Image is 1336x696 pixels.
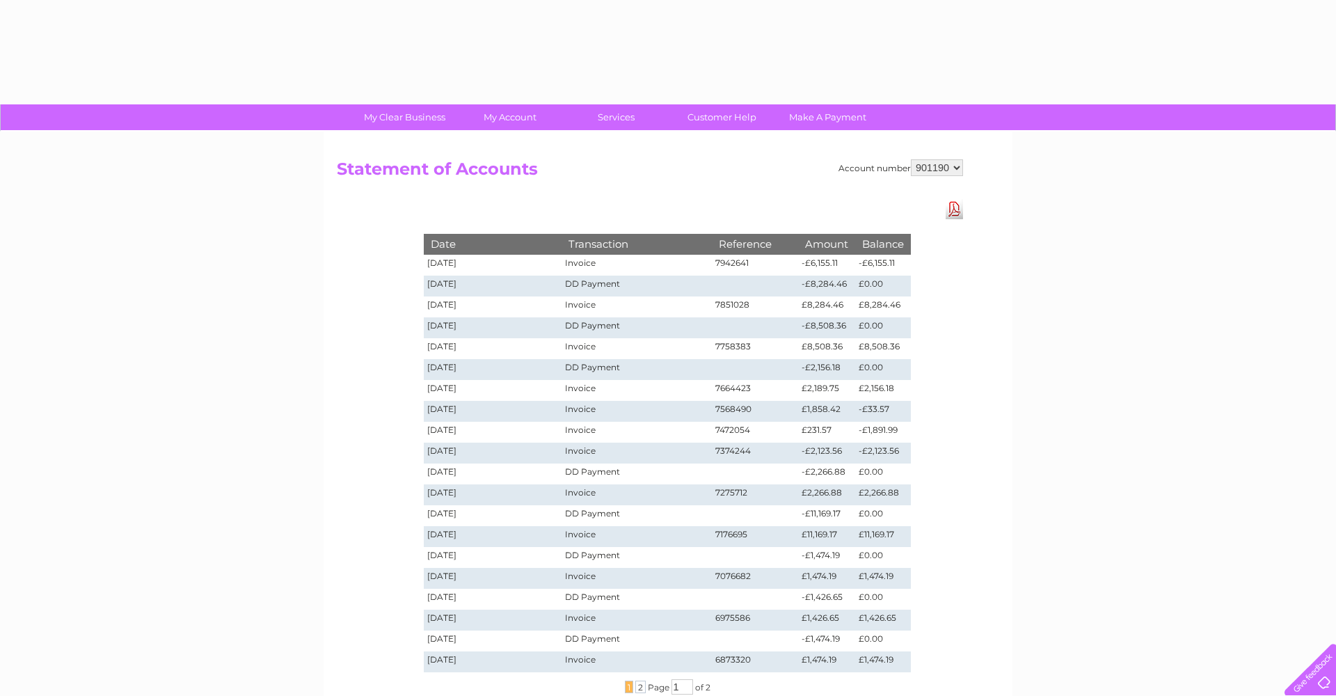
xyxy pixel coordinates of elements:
td: DD Payment [562,547,712,568]
td: -£1,426.65 [798,589,855,610]
td: [DATE] [424,255,562,276]
td: [DATE] [424,317,562,338]
td: [DATE] [424,359,562,380]
td: £0.00 [855,631,911,651]
td: 6975586 [712,610,798,631]
td: Invoice [562,422,712,443]
td: [DATE] [424,610,562,631]
td: -£2,156.18 [798,359,855,380]
td: DD Payment [562,464,712,484]
td: [DATE] [424,651,562,672]
td: [DATE] [424,276,562,296]
td: 6873320 [712,651,798,672]
span: Page [648,682,669,693]
td: [DATE] [424,505,562,526]
td: -£1,891.99 [855,422,911,443]
th: Date [424,234,562,254]
td: [DATE] [424,401,562,422]
td: Invoice [562,338,712,359]
td: 7374244 [712,443,798,464]
a: Download Pdf [946,199,963,219]
td: £1,426.65 [855,610,911,631]
th: Balance [855,234,911,254]
td: £2,189.75 [798,380,855,401]
td: 7568490 [712,401,798,422]
td: DD Payment [562,317,712,338]
td: [DATE] [424,422,562,443]
td: £11,169.17 [855,526,911,547]
td: -£11,169.17 [798,505,855,526]
td: £11,169.17 [798,526,855,547]
td: DD Payment [562,631,712,651]
td: £0.00 [855,464,911,484]
td: DD Payment [562,589,712,610]
td: [DATE] [424,589,562,610]
th: Amount [798,234,855,254]
a: My Account [453,104,568,130]
td: Invoice [562,443,712,464]
div: Account number [838,159,963,176]
td: DD Payment [562,276,712,296]
span: 2 [635,681,646,693]
td: [DATE] [424,526,562,547]
td: Invoice [562,610,712,631]
td: DD Payment [562,359,712,380]
a: Make A Payment [770,104,885,130]
td: £1,474.19 [855,651,911,672]
td: Invoice [562,526,712,547]
td: 7942641 [712,255,798,276]
th: Transaction [562,234,712,254]
td: 7758383 [712,338,798,359]
td: -£6,155.11 [855,255,911,276]
td: -£2,266.88 [798,464,855,484]
td: 7851028 [712,296,798,317]
td: Invoice [562,484,712,505]
td: [DATE] [424,484,562,505]
td: 7664423 [712,380,798,401]
td: 7472054 [712,422,798,443]
td: £2,266.88 [855,484,911,505]
th: Reference [712,234,798,254]
td: £2,266.88 [798,484,855,505]
td: 7275712 [712,484,798,505]
td: [DATE] [424,296,562,317]
td: Invoice [562,255,712,276]
a: Customer Help [665,104,779,130]
td: -£2,123.56 [855,443,911,464]
td: £1,474.19 [798,568,855,589]
span: of [695,682,703,693]
td: £0.00 [855,317,911,338]
td: £0.00 [855,589,911,610]
td: DD Payment [562,505,712,526]
td: £1,426.65 [798,610,855,631]
td: £2,156.18 [855,380,911,401]
td: [DATE] [424,547,562,568]
td: £231.57 [798,422,855,443]
td: -£8,508.36 [798,317,855,338]
td: £0.00 [855,276,911,296]
td: £8,284.46 [855,296,911,317]
td: [DATE] [424,443,562,464]
td: -£1,474.19 [798,547,855,568]
td: [DATE] [424,380,562,401]
span: 2 [706,682,710,693]
td: £8,508.36 [855,338,911,359]
td: -£1,474.19 [798,631,855,651]
td: £8,284.46 [798,296,855,317]
td: £1,858.42 [798,401,855,422]
td: -£2,123.56 [798,443,855,464]
td: [DATE] [424,338,562,359]
td: 7176695 [712,526,798,547]
td: Invoice [562,401,712,422]
td: £0.00 [855,547,911,568]
td: Invoice [562,380,712,401]
td: £8,508.36 [798,338,855,359]
td: -£6,155.11 [798,255,855,276]
td: [DATE] [424,568,562,589]
td: £0.00 [855,505,911,526]
td: £1,474.19 [798,651,855,672]
a: My Clear Business [347,104,462,130]
td: Invoice [562,651,712,672]
td: 7076682 [712,568,798,589]
h2: Statement of Accounts [337,159,963,186]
